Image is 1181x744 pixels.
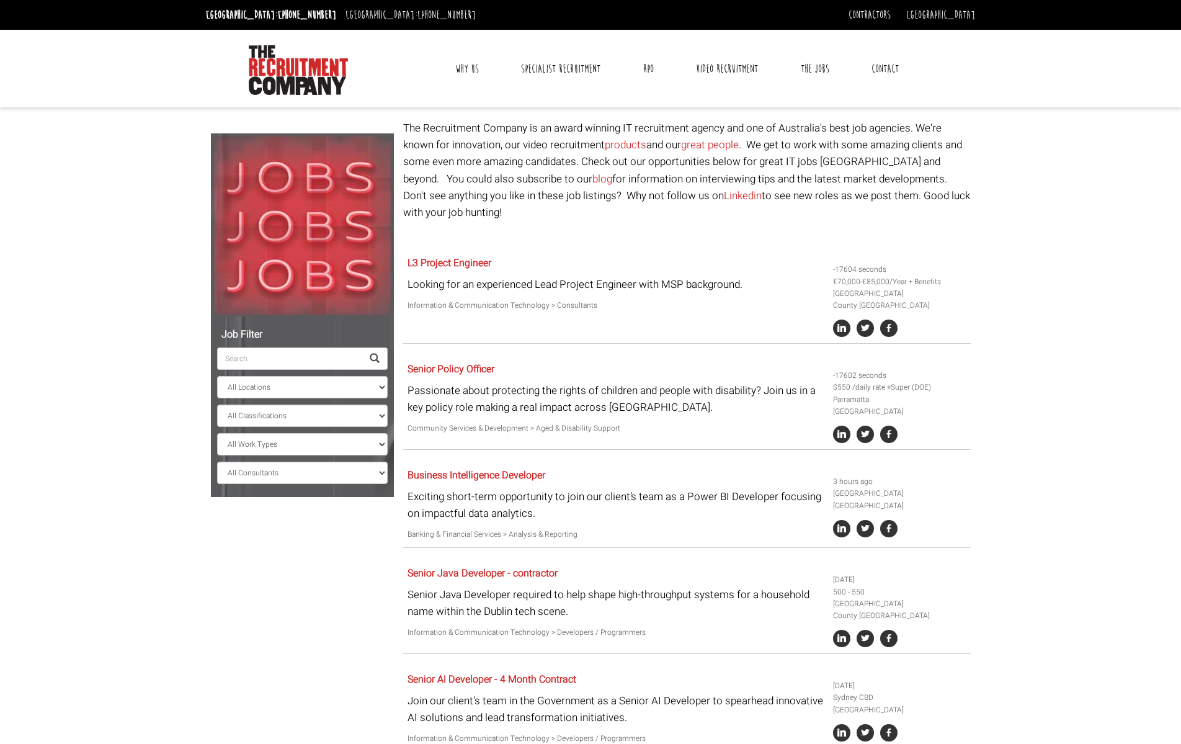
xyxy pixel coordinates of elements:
[592,171,612,187] a: blog
[833,680,966,692] li: [DATE]
[408,566,558,581] a: Senior Java Developer - contractor
[408,300,824,311] p: Information & Communication Technology > Consultants
[408,627,824,639] p: Information & Communication Technology > Developers / Programmers
[833,586,966,598] li: 500 - 550
[862,53,908,84] a: Contact
[211,133,394,316] img: Jobs, Jobs, Jobs
[605,137,646,153] a: products
[408,692,824,726] p: Join our client's team in the Government as a Senior AI Developer to spearhead innovative AI solu...
[849,8,891,22] a: Contractors
[417,8,476,22] a: [PHONE_NUMBER]
[408,362,494,377] a: Senior Policy Officer
[342,5,479,25] li: [GEOGRAPHIC_DATA]:
[634,53,663,84] a: RPO
[833,382,966,393] li: $550 /daily rate +Super (DOE)
[833,488,966,511] li: [GEOGRAPHIC_DATA] [GEOGRAPHIC_DATA]
[833,598,966,622] li: [GEOGRAPHIC_DATA] County [GEOGRAPHIC_DATA]
[724,188,762,204] a: Linkedin
[408,586,824,620] p: Senior Java Developer required to help shape high-throughput systems for a household name within ...
[408,468,545,483] a: Business Intelligence Developer
[833,574,966,586] li: [DATE]
[446,53,488,84] a: Why Us
[833,276,966,288] li: €70,000-€85,000/Year + Benefits
[791,53,839,84] a: The Jobs
[906,8,975,22] a: [GEOGRAPHIC_DATA]
[833,288,966,311] li: [GEOGRAPHIC_DATA] County [GEOGRAPHIC_DATA]
[217,329,388,341] h5: Job Filter
[687,53,767,84] a: Video Recruitment
[833,394,966,418] li: Parramatta [GEOGRAPHIC_DATA]
[217,347,362,370] input: Search
[833,370,966,382] li: -17602 seconds
[408,256,491,271] a: L3 Project Engineer
[408,672,576,687] a: Senior AI Developer - 4 Month Contract
[408,529,824,540] p: Banking & Financial Services > Analysis & Reporting
[833,476,966,488] li: 3 hours ago
[203,5,339,25] li: [GEOGRAPHIC_DATA]:
[512,53,610,84] a: Specialist Recruitment
[403,120,971,221] p: The Recruitment Company is an award winning IT recruitment agency and one of Australia's best job...
[408,423,824,434] p: Community Services & Development > Aged & Disability Support
[681,137,739,153] a: great people
[833,692,966,715] li: Sydney CBD [GEOGRAPHIC_DATA]
[278,8,336,22] a: [PHONE_NUMBER]
[249,45,348,95] img: The Recruitment Company
[408,382,824,416] p: Passionate about protecting the rights of children and people with disability? Join us in a key p...
[408,488,824,522] p: Exciting short-term opportunity to join our client’s team as a Power BI Developer focusing on imp...
[408,276,824,293] p: Looking for an experienced Lead Project Engineer with MSP background.
[833,264,966,276] li: -17604 seconds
